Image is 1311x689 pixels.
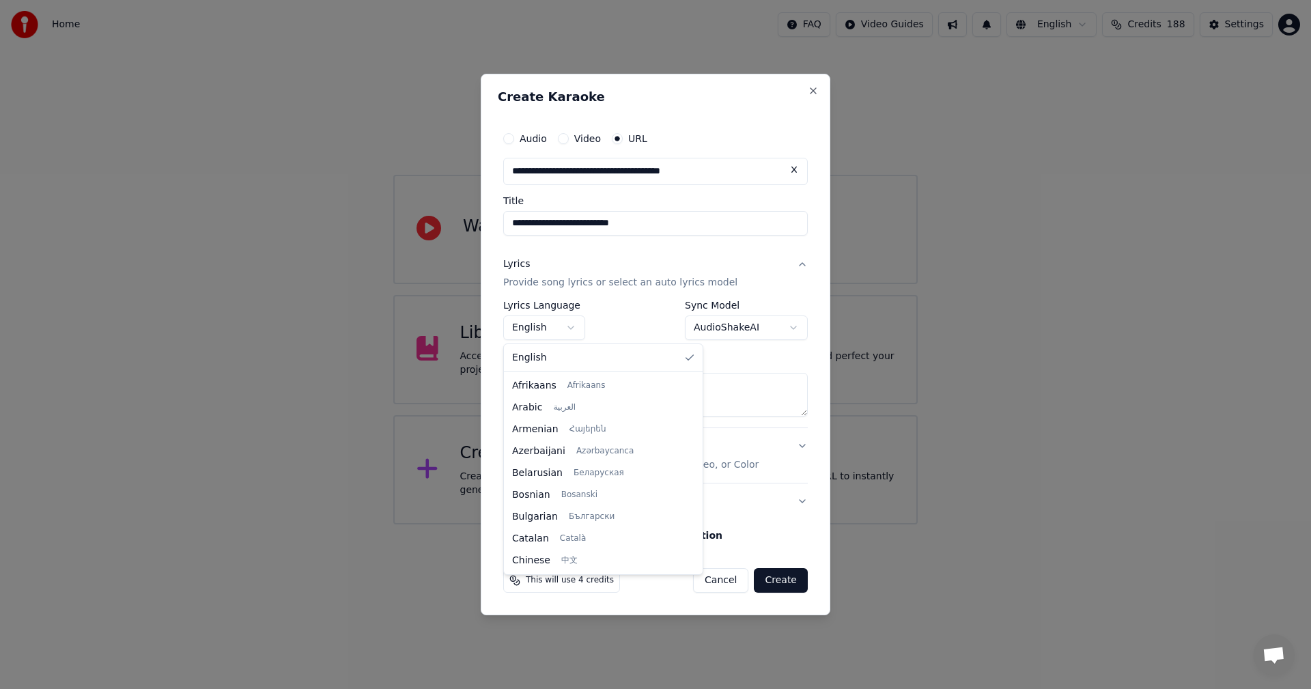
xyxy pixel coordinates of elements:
[512,510,558,524] span: Bulgarian
[569,424,606,435] span: Հայերեն
[560,533,586,544] span: Català
[512,466,563,480] span: Belarusian
[574,468,624,479] span: Беларуская
[553,402,576,413] span: العربية
[512,445,565,458] span: Azerbaijani
[512,379,556,393] span: Afrikaans
[512,554,550,567] span: Chinese
[569,511,615,522] span: Български
[561,490,597,501] span: Bosanski
[576,446,634,457] span: Azərbaycanca
[567,380,606,391] span: Afrikaans
[512,423,559,436] span: Armenian
[561,555,578,566] span: 中文
[512,532,549,546] span: Catalan
[512,488,550,502] span: Bosnian
[512,351,547,365] span: English
[512,401,542,414] span: Arabic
